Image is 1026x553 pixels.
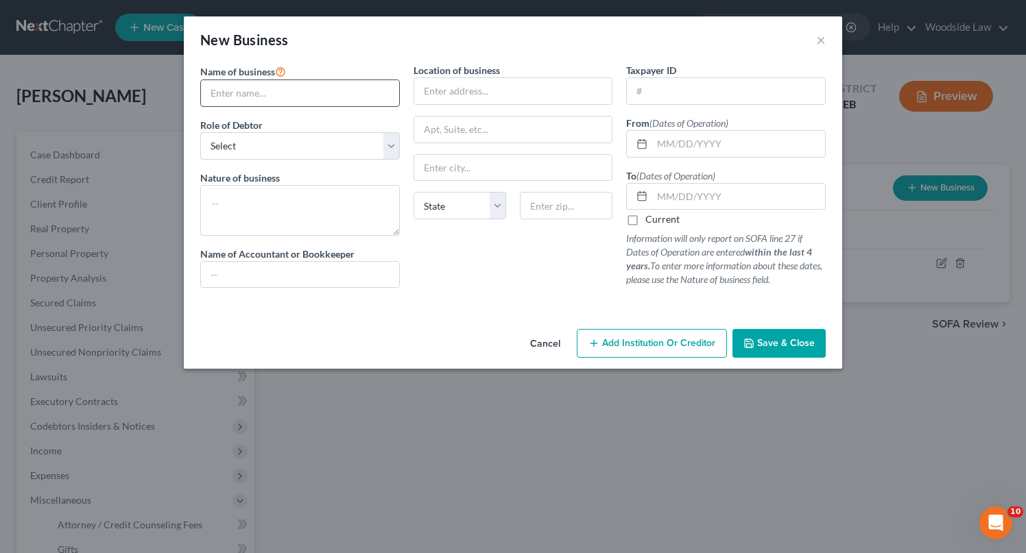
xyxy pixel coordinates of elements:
label: Taxpayer ID [626,63,676,77]
input: -- [201,262,399,288]
button: Add Institution Or Creditor [577,329,727,358]
label: Name of Accountant or Bookkeeper [200,247,355,261]
input: Enter city... [414,155,612,181]
span: Business [233,32,289,48]
button: Save & Close [732,329,826,358]
span: Add Institution Or Creditor [602,337,715,349]
input: MM/DD/YYYY [652,184,825,210]
input: # [627,78,825,104]
span: Save & Close [757,337,815,349]
input: Enter zip... [520,192,612,219]
button: × [816,32,826,48]
button: Cancel [519,330,571,358]
input: Enter name... [201,80,399,106]
span: Role of Debtor [200,119,263,131]
span: (Dates of Operation) [649,117,728,129]
iframe: Intercom live chat [979,506,1012,539]
label: To [626,169,715,183]
label: Current [645,212,680,226]
span: 10 [1007,506,1023,517]
span: (Dates of Operation) [636,170,715,182]
p: Information will only report on SOFA line 27 if Dates of Operation are entered To enter more info... [626,232,826,286]
span: Name of business [200,66,275,77]
label: Location of business [414,63,500,77]
input: Enter address... [414,78,612,104]
input: Apt, Suite, etc... [414,116,612,143]
label: Nature of business [200,171,280,185]
input: MM/DD/YYYY [652,131,825,157]
label: From [626,116,728,130]
span: New [200,32,230,48]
